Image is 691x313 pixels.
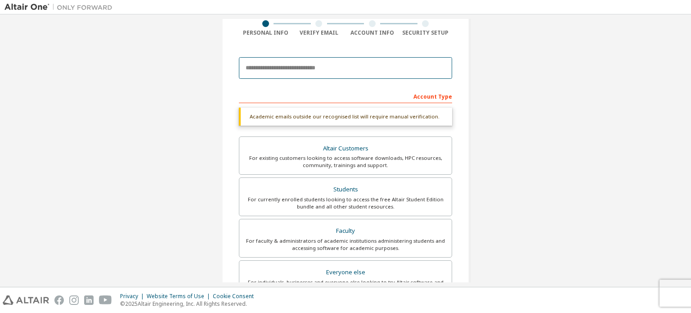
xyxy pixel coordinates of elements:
[239,29,292,36] div: Personal Info
[245,237,446,252] div: For faculty & administrators of academic institutions administering students and accessing softwa...
[54,295,64,305] img: facebook.svg
[3,295,49,305] img: altair_logo.svg
[245,196,446,210] div: For currently enrolled students looking to access the free Altair Student Edition bundle and all ...
[120,293,147,300] div: Privacy
[4,3,117,12] img: Altair One
[245,225,446,237] div: Faculty
[245,154,446,169] div: For existing customers looking to access software downloads, HPC resources, community, trainings ...
[239,108,452,126] div: Academic emails outside our recognised list will require manual verification.
[213,293,259,300] div: Cookie Consent
[345,29,399,36] div: Account Info
[399,29,453,36] div: Security Setup
[147,293,213,300] div: Website Terms of Use
[245,142,446,155] div: Altair Customers
[120,300,259,308] p: © 2025 Altair Engineering, Inc. All Rights Reserved.
[245,266,446,279] div: Everyone else
[84,295,94,305] img: linkedin.svg
[245,183,446,196] div: Students
[245,279,446,293] div: For individuals, businesses and everyone else looking to try Altair software and explore our prod...
[292,29,346,36] div: Verify Email
[99,295,112,305] img: youtube.svg
[69,295,79,305] img: instagram.svg
[239,89,452,103] div: Account Type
